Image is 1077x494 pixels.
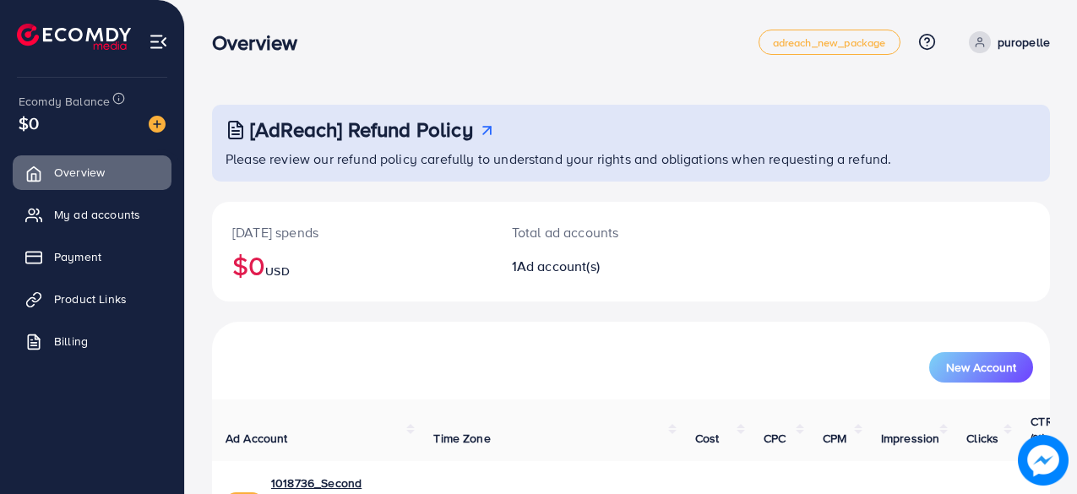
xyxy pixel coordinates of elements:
[13,282,171,316] a: Product Links
[929,352,1033,383] button: New Account
[433,430,490,447] span: Time Zone
[212,30,311,55] h3: Overview
[265,263,289,280] span: USD
[881,430,940,447] span: Impression
[517,257,600,275] span: Ad account(s)
[149,116,166,133] img: image
[54,333,88,350] span: Billing
[966,430,998,447] span: Clicks
[232,249,471,281] h2: $0
[54,206,140,223] span: My ad accounts
[512,258,681,274] h2: 1
[149,32,168,52] img: menu
[759,30,900,55] a: adreach_new_package
[19,111,39,135] span: $0
[232,222,471,242] p: [DATE] spends
[512,222,681,242] p: Total ad accounts
[19,93,110,110] span: Ecomdy Balance
[946,361,1016,373] span: New Account
[54,248,101,265] span: Payment
[1031,413,1053,447] span: CTR (%)
[226,430,288,447] span: Ad Account
[764,430,786,447] span: CPC
[13,155,171,189] a: Overview
[998,32,1050,52] p: puropelle
[13,324,171,358] a: Billing
[823,430,846,447] span: CPM
[54,164,105,181] span: Overview
[1018,435,1069,486] img: image
[17,24,131,50] img: logo
[773,37,886,48] span: adreach_new_package
[695,430,720,447] span: Cost
[13,198,171,231] a: My ad accounts
[250,117,473,142] h3: [AdReach] Refund Policy
[13,240,171,274] a: Payment
[962,31,1050,53] a: puropelle
[54,290,127,307] span: Product Links
[226,149,1040,169] p: Please review our refund policy carefully to understand your rights and obligations when requesti...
